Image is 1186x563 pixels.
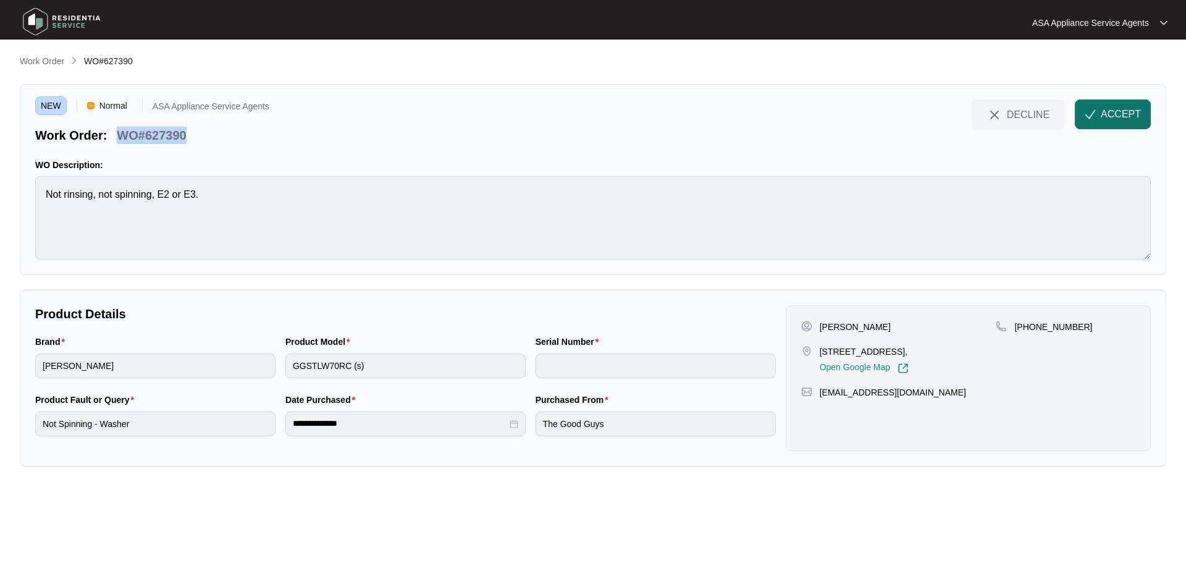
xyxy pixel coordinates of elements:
[35,159,1151,171] p: WO Description:
[285,353,526,378] input: Product Model
[35,305,776,323] p: Product Details
[153,102,269,115] p: ASA Appliance Service Agents
[17,55,67,69] a: Work Order
[996,321,1007,332] img: map-pin
[20,55,64,67] p: Work Order
[987,108,1002,122] img: close-Icon
[801,345,812,357] img: map-pin
[536,394,613,406] label: Purchased From
[1014,321,1092,333] p: [PHONE_NUMBER]
[35,127,107,144] p: Work Order:
[801,321,812,332] img: user-pin
[87,102,95,109] img: Vercel Logo
[801,386,812,397] img: map-pin
[35,176,1151,260] textarea: Not rinsing, not spinning, E2 or E3.
[19,3,105,40] img: residentia service logo
[536,412,776,436] input: Purchased From
[972,99,1065,129] button: close-IconDECLINE
[536,336,604,348] label: Serial Number
[285,336,355,348] label: Product Model
[35,336,70,348] label: Brand
[293,417,507,430] input: Date Purchased
[35,394,139,406] label: Product Fault or Query
[820,363,909,374] a: Open Google Map
[1007,108,1049,121] span: DECLINE
[820,321,891,333] p: [PERSON_NAME]
[35,353,275,378] input: Brand
[1101,107,1141,122] span: ACCEPT
[1160,20,1167,26] img: dropdown arrow
[117,127,186,144] p: WO#627390
[69,56,79,66] img: chevron-right
[1075,99,1151,129] button: check-IconACCEPT
[820,386,966,399] p: [EMAIL_ADDRESS][DOMAIN_NAME]
[820,345,909,358] p: [STREET_ADDRESS],
[35,96,67,115] span: NEW
[898,363,909,374] img: Link-External
[1085,109,1096,120] img: check-Icon
[35,412,275,436] input: Product Fault or Query
[84,56,133,66] span: WO#627390
[285,394,360,406] label: Date Purchased
[95,96,132,115] span: Normal
[536,353,776,378] input: Serial Number
[1032,17,1149,29] p: ASA Appliance Service Agents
